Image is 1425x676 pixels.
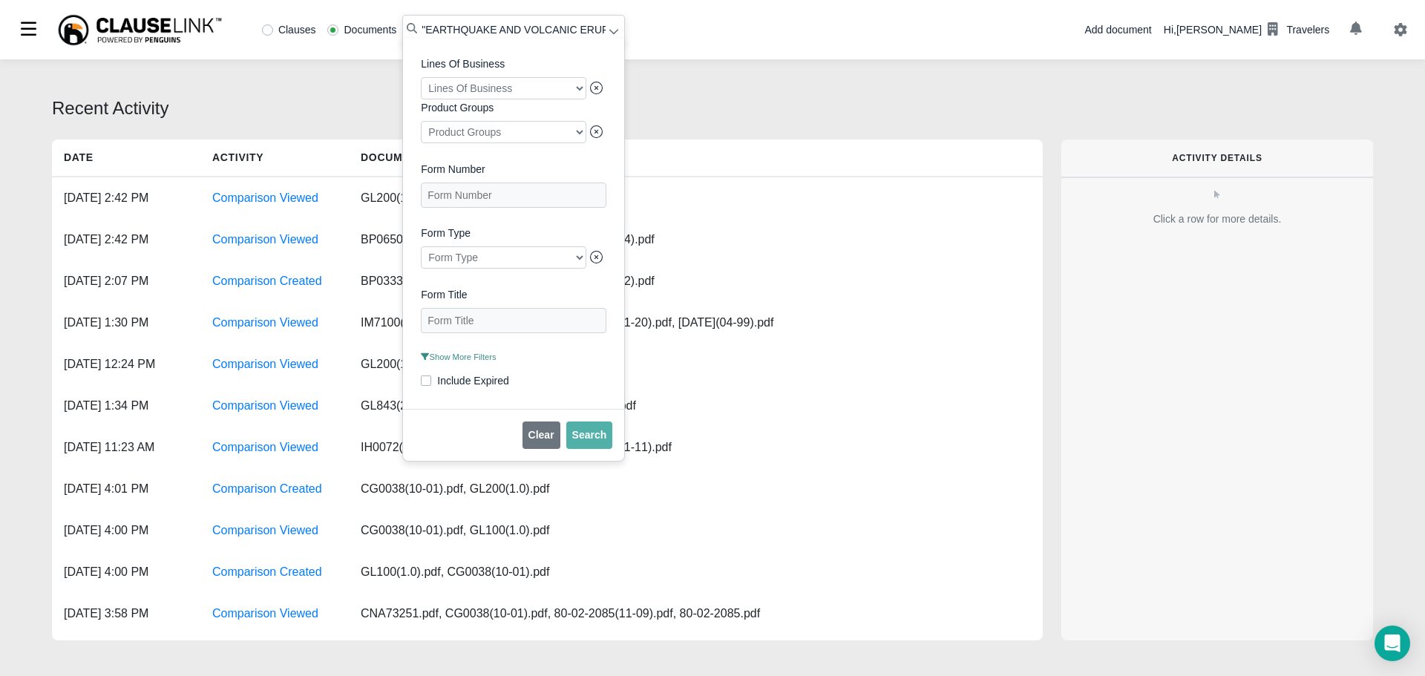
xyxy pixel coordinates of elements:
[52,140,200,176] h5: Date
[349,510,646,551] div: CG0038(10-01).pdf, GL100(1.0).pdf
[1164,17,1329,42] div: Hi, [PERSON_NAME]
[52,510,200,551] div: [DATE] 4:00 PM
[421,246,586,269] div: Form Type
[349,385,648,427] div: GL843(2.0).pdf, CG2015(12-19).pdf, GL843(1.1).pdf
[349,219,666,260] div: BP0650(06-12).pdf, GL244(3.0).pdf, BP0333(05-04).pdf
[572,429,607,441] span: Search
[421,352,496,361] span: Show More Filters
[52,551,200,593] div: [DATE] 4:00 PM
[52,219,200,260] div: [DATE] 2:42 PM
[421,287,606,303] label: Form Title
[52,593,200,634] div: [DATE] 3:58 PM
[349,551,646,593] div: GL100(1.0).pdf, CG0038(10-01).pdf
[212,399,318,412] a: Comparison Viewed
[349,593,772,634] div: CNA73251.pdf, CG0038(10-01).pdf, 80-02-2085(11-09).pdf, 80-02-2085.pdf
[262,24,316,35] label: Clauses
[421,162,606,177] label: Form Number
[421,375,509,386] label: Include Expired
[52,95,1373,122] div: Recent Activity
[52,634,200,676] div: [DATE] 3:57 PM
[1073,211,1361,227] div: Click a row for more details.
[212,482,322,495] a: Comparison Created
[421,183,606,208] input: Form Number
[1084,22,1151,38] div: Add document
[52,302,200,344] div: [DATE] 1:30 PM
[349,634,772,676] div: CNA73251.pdf, CG0038(10-01).pdf, 80-02-2085.pdf, 80-02-2085(11-09).pdf
[52,427,200,468] div: [DATE] 11:23 AM
[349,260,666,302] div: BP0333(05-04).pdf, GL244(3.0).pdf, BP0650(06-12).pdf
[421,100,606,116] label: Product Groups
[349,140,646,176] h5: Documents
[52,468,200,510] div: [DATE] 4:01 PM
[327,24,396,35] label: Documents
[421,56,606,72] label: Lines Of Business
[421,77,586,99] div: Lines Of Business
[349,468,646,510] div: CG0038(10-01).pdf, GL200(1.0).pdf
[212,233,318,246] a: Comparison Viewed
[421,121,586,143] div: Product Groups
[1375,626,1410,661] div: Open Intercom Messenger
[522,421,560,449] button: Clear
[349,427,684,468] div: IH0072(12-18).pdf, IM7450(03-20).pdf, CMT209(01-11).pdf
[200,140,349,176] h5: Activity
[528,429,554,441] span: Clear
[349,344,646,385] div: GL200(1.0).pdf, CG0038(10-01).pdf
[212,191,318,204] a: Comparison Viewed
[212,607,318,620] a: Comparison Viewed
[56,13,223,47] img: ClauseLink
[349,177,646,219] div: GL200(1.0).pdf, GL100(1.0).pdf
[421,226,606,241] label: Form Type
[52,177,200,219] div: [DATE] 2:42 PM
[212,358,318,370] a: Comparison Viewed
[566,421,613,449] button: Search
[421,308,606,333] input: Form Title
[1286,22,1329,38] div: Travelers
[402,15,625,45] input: Search library...
[212,524,318,536] a: Comparison Viewed
[212,441,318,453] a: Comparison Viewed
[52,260,200,302] div: [DATE] 2:07 PM
[349,302,785,344] div: IM7100(08-10).pdf, IH0073(05-17).pdf, CMT241(01-20).pdf, [DATE](04-99).pdf
[212,275,322,287] a: Comparison Created
[1085,153,1349,163] h6: Activity Details
[52,385,200,427] div: [DATE] 1:34 PM
[52,344,200,385] div: [DATE] 12:24 PM
[212,565,322,578] a: Comparison Created
[212,316,318,329] a: Comparison Viewed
